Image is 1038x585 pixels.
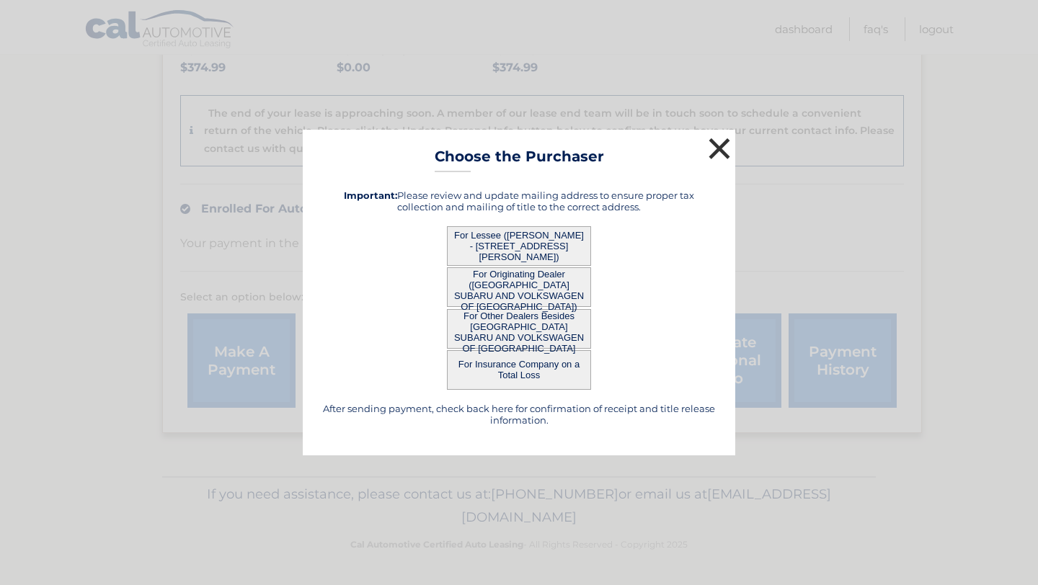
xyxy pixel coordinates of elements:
button: For Originating Dealer ([GEOGRAPHIC_DATA] SUBARU AND VOLKSWAGEN OF [GEOGRAPHIC_DATA]) [447,267,591,307]
button: × [705,134,734,163]
h5: After sending payment, check back here for confirmation of receipt and title release information. [321,403,717,426]
button: For Lessee ([PERSON_NAME] - [STREET_ADDRESS][PERSON_NAME]) [447,226,591,266]
button: For Other Dealers Besides [GEOGRAPHIC_DATA] SUBARU AND VOLKSWAGEN OF [GEOGRAPHIC_DATA] [447,309,591,349]
h3: Choose the Purchaser [435,148,604,173]
strong: Important: [344,189,397,201]
button: For Insurance Company on a Total Loss [447,350,591,390]
h5: Please review and update mailing address to ensure proper tax collection and mailing of title to ... [321,189,717,213]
